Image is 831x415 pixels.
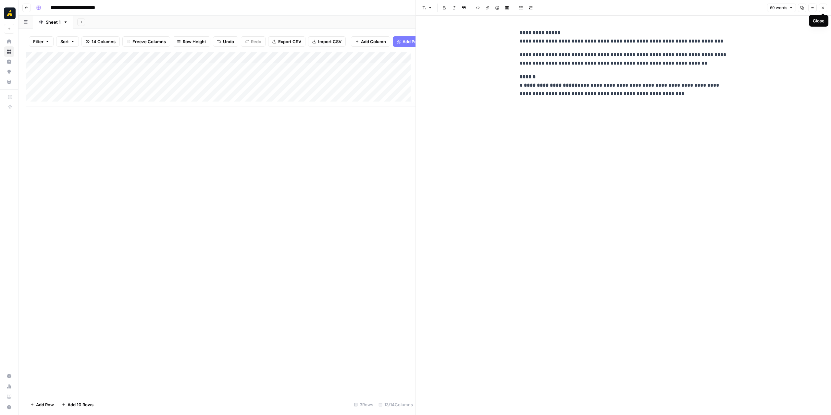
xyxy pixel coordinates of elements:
button: Workspace: Marketers in Demand [4,5,14,21]
button: Redo [241,36,266,47]
button: Import CSV [308,36,346,47]
a: Home [4,36,14,47]
span: Export CSV [278,38,301,45]
span: Filter [33,38,43,45]
button: Add 10 Rows [58,399,97,410]
button: Add Column [351,36,390,47]
button: Add Row [26,399,58,410]
button: 60 words [767,4,796,12]
button: Add Power Agent [393,36,442,47]
button: 14 Columns [81,36,120,47]
a: Learning Hub [4,392,14,402]
a: Sheet 1 [33,16,73,29]
span: Import CSV [318,38,341,45]
button: Export CSV [268,36,305,47]
button: Row Height [173,36,210,47]
span: Freeze Columns [132,38,166,45]
span: Add 10 Rows [68,401,93,408]
span: Undo [223,38,234,45]
a: Settings [4,371,14,381]
div: 3 Rows [351,399,376,410]
span: Sort [60,38,69,45]
button: Undo [213,36,238,47]
span: Redo [251,38,261,45]
button: Help + Support [4,402,14,412]
a: Usage [4,381,14,392]
img: Marketers in Demand Logo [4,7,16,19]
button: Freeze Columns [122,36,170,47]
button: Filter [29,36,54,47]
div: Close [813,18,825,24]
span: 60 words [770,5,787,11]
span: Add Column [361,38,386,45]
a: Insights [4,56,14,67]
a: Opportunities [4,67,14,77]
a: Browse [4,46,14,57]
div: 13/14 Columns [376,399,415,410]
button: Sort [56,36,79,47]
div: Sheet 1 [46,19,61,25]
span: Add Row [36,401,54,408]
span: Add Power Agent [403,38,438,45]
span: 14 Columns [92,38,116,45]
span: Row Height [183,38,206,45]
a: Your Data [4,77,14,87]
